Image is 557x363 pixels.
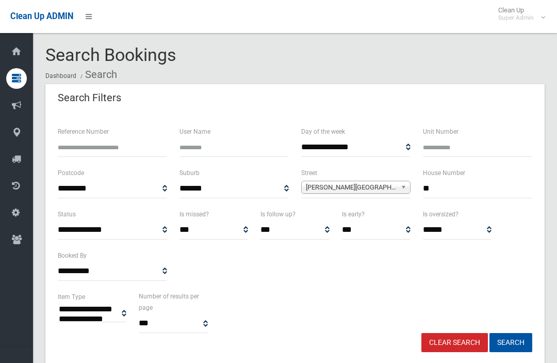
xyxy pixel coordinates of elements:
[423,126,458,137] label: Unit Number
[306,181,397,194] span: [PERSON_NAME][GEOGRAPHIC_DATA] (BANKSTOWN 2200)
[301,167,317,179] label: Street
[58,209,76,220] label: Status
[260,209,296,220] label: Is follow up?
[58,126,109,137] label: Reference Number
[45,44,176,65] span: Search Bookings
[58,291,85,303] label: Item Type
[10,11,73,21] span: Clean Up ADMIN
[423,167,465,179] label: House Number
[179,126,210,137] label: User Name
[498,14,534,22] small: Super Admin
[493,6,544,22] span: Clean Up
[58,250,87,261] label: Booked By
[489,333,532,352] button: Search
[78,65,117,84] li: Search
[139,291,207,313] label: Number of results per page
[179,167,200,179] label: Suburb
[301,126,345,137] label: Day of the week
[342,209,365,220] label: Is early?
[421,333,488,352] a: Clear Search
[423,209,458,220] label: Is oversized?
[45,72,76,80] a: Dashboard
[58,167,84,179] label: Postcode
[45,88,134,108] header: Search Filters
[179,209,209,220] label: Is missed?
